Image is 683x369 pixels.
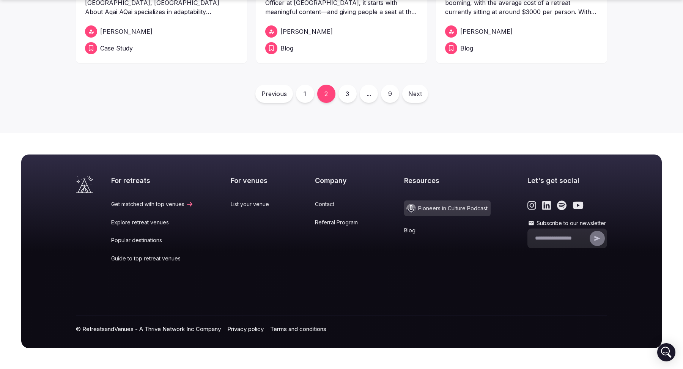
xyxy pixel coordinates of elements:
[402,85,428,103] a: Next
[270,325,326,333] a: Terms and conditions
[111,200,194,208] a: Get matched with top venues
[231,200,278,208] a: List your venue
[404,227,491,234] a: Blog
[445,42,598,54] a: Blog
[85,42,238,54] a: Case Study
[404,176,491,185] h2: Resources
[573,200,584,210] a: Link to the retreats and venues Youtube page
[280,44,293,53] span: Blog
[76,176,93,193] a: Visit the homepage
[85,25,238,38] a: [PERSON_NAME]
[111,219,194,226] a: Explore retreat venues
[445,25,598,38] a: [PERSON_NAME]
[404,200,491,216] a: Pioneers in Culture Podcast
[111,176,194,185] h2: For retreats
[338,85,357,103] a: 3
[280,27,333,36] span: [PERSON_NAME]
[255,85,293,103] a: Previous
[542,200,551,210] a: Link to the retreats and venues LinkedIn page
[315,219,367,226] a: Referral Program
[231,176,278,185] h2: For venues
[296,85,314,103] a: 1
[527,219,607,227] label: Subscribe to our newsletter
[460,44,473,53] span: Blog
[227,325,264,333] a: Privacy policy
[527,200,536,210] a: Link to the retreats and venues Instagram page
[315,200,367,208] a: Contact
[527,176,607,185] h2: Let's get social
[100,27,153,36] span: [PERSON_NAME]
[381,85,399,103] a: 9
[460,27,513,36] span: [PERSON_NAME]
[657,343,675,361] div: Open Intercom Messenger
[265,42,418,54] a: Blog
[100,44,133,53] span: Case Study
[111,255,194,262] a: Guide to top retreat venues
[315,176,367,185] h2: Company
[111,237,194,244] a: Popular destinations
[76,316,607,348] div: © RetreatsandVenues - A Thrive Network Inc Company
[265,25,418,38] a: [PERSON_NAME]
[557,200,567,210] a: Link to the retreats and venues Spotify page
